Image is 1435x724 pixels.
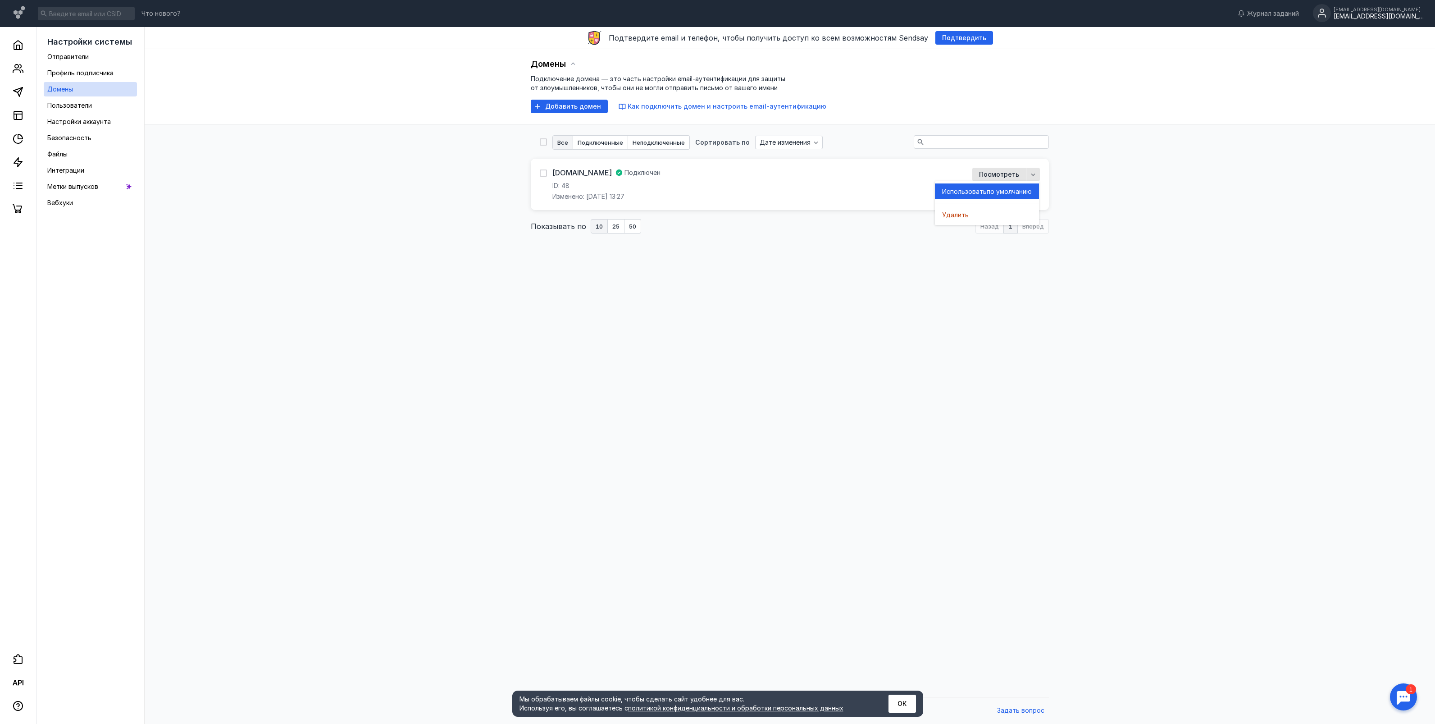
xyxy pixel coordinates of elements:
span: Что нового? [141,10,181,17]
span: 25 [612,224,620,229]
button: Использоватьпо умолчанию [935,183,1039,199]
a: Что нового? [137,10,185,17]
button: Посмотреть [972,168,1026,181]
span: Показывать по [531,221,586,232]
a: Интеграции [44,163,137,178]
span: Использовать [942,187,987,196]
button: Добавить домен [531,100,608,113]
button: Задать вопрос [993,704,1049,718]
span: Посмотреть [979,171,1019,179]
a: Профиль подписчика [44,66,137,80]
span: Журнал заданий [1247,9,1299,18]
span: Удал [942,211,958,220]
span: Интеграции [47,166,84,174]
a: Пользователи [44,98,137,113]
span: Задать вопрос [997,707,1044,715]
a: Журнал заданий [1233,9,1303,18]
a: политикой конфиденциальности и обработки персональных данных [628,704,843,712]
a: Вебхуки [44,196,137,210]
button: 10 [591,219,608,234]
a: Файлы [44,147,137,161]
span: ID: 48 [552,181,569,190]
span: Как подключить домен и настроить email-аутентификацию [628,102,826,110]
a: Безопасность [44,131,137,145]
button: ОК [888,695,916,713]
span: Дате изменения [760,139,811,147]
div: [EMAIL_ADDRESS][DOMAIN_NAME] [1334,7,1424,12]
span: Вебхуки [47,199,73,206]
span: Настройки системы [47,37,132,46]
span: Изменено: [DATE] 13:27 [552,192,624,201]
span: Файлы [47,150,68,158]
a: Домены [44,82,137,96]
div: Сортировать по [695,139,750,146]
button: Неподключенные [628,135,690,150]
button: Как подключить домен и настроить email-аутентификацию [619,102,826,111]
button: Подтвердить [935,31,993,45]
span: Настройки аккаунта [47,118,111,125]
span: Отправители [47,53,89,60]
span: Подключение домена — это часть настройки email-аутентификации для защиты от злоумышленников, чтоб... [531,75,785,92]
span: Пользователи [47,101,92,109]
span: Подтвердить [942,34,986,42]
button: Подключенные [573,135,628,150]
button: Дате изменения [755,136,823,149]
button: Все [552,135,573,150]
span: Безопасность [47,134,91,142]
a: Метки выпусков [44,179,137,194]
div: Мы обрабатываем файлы cookie, чтобы сделать сайт удобнее для вас. Используя его, вы соглашаетесь c [519,695,866,713]
span: Все [557,140,568,146]
span: по умолчанию [987,187,1032,196]
span: ить [958,211,969,220]
span: Подтвердите email и телефон, чтобы получить доступ ко всем возможностям Sendsay [609,33,928,42]
span: Домены [47,85,73,93]
div: [EMAIL_ADDRESS][DOMAIN_NAME] [1334,13,1424,20]
span: Домены [531,59,566,69]
span: Подключен [624,168,661,177]
input: Введите email или CSID [38,7,135,20]
span: Профиль подписчика [47,69,114,77]
button: 25 [608,219,624,234]
button: Удалить [935,207,1039,223]
span: Подключенные [578,140,623,146]
span: 10 [596,224,603,229]
a: Отправители [44,50,137,64]
span: Метки выпусков [47,183,98,190]
button: 50 [624,219,641,234]
div: 1 [20,5,31,15]
span: 50 [629,224,636,229]
span: Неподключенные [633,140,685,146]
a: Настройки аккаунта [44,115,137,129]
span: Добавить домен [545,103,601,110]
a: [DOMAIN_NAME] [552,168,612,178]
